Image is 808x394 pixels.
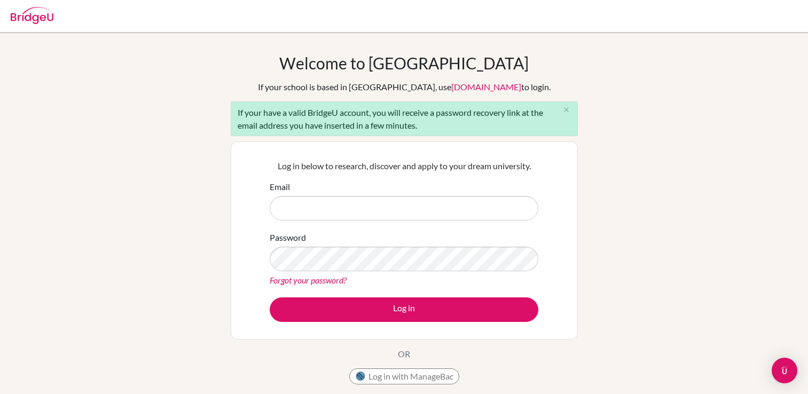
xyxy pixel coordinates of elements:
[258,81,551,93] div: If your school is based in [GEOGRAPHIC_DATA], use to login.
[270,275,347,285] a: Forgot your password?
[270,160,538,172] p: Log in below to research, discover and apply to your dream university.
[270,180,290,193] label: Email
[772,358,797,383] div: Open Intercom Messenger
[398,348,410,360] p: OR
[279,53,529,73] h1: Welcome to [GEOGRAPHIC_DATA]
[349,368,459,384] button: Log in with ManageBac
[556,102,577,118] button: Close
[231,101,578,136] div: If your have a valid BridgeU account, you will receive a password recovery link at the email addr...
[562,106,570,114] i: close
[451,82,521,92] a: [DOMAIN_NAME]
[11,7,53,24] img: Bridge-U
[270,297,538,322] button: Log in
[270,231,306,244] label: Password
